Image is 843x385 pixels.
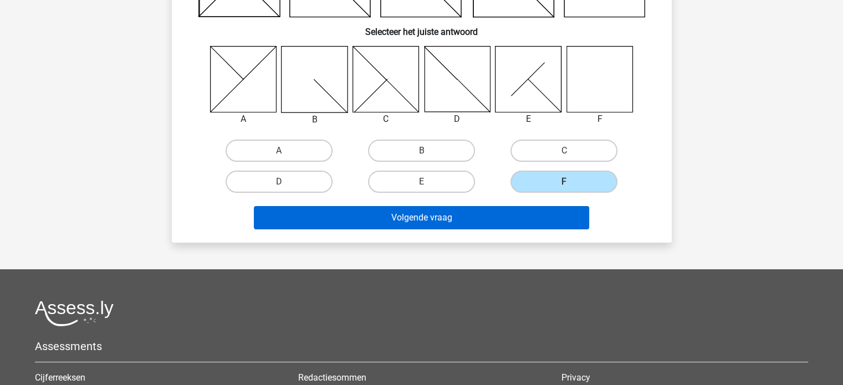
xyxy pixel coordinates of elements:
[510,140,617,162] label: C
[254,206,589,229] button: Volgende vraag
[561,372,590,383] a: Privacy
[226,171,333,193] label: D
[226,140,333,162] label: A
[35,340,808,353] h5: Assessments
[344,112,428,126] div: C
[298,372,366,383] a: Redactiesommen
[510,171,617,193] label: F
[190,18,654,37] h6: Selecteer het juiste antwoord
[416,112,499,126] div: D
[35,372,85,383] a: Cijferreeksen
[487,112,570,126] div: E
[368,171,475,193] label: E
[368,140,475,162] label: B
[558,112,642,126] div: F
[35,300,114,326] img: Assessly logo
[202,112,285,126] div: A
[273,113,356,126] div: B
